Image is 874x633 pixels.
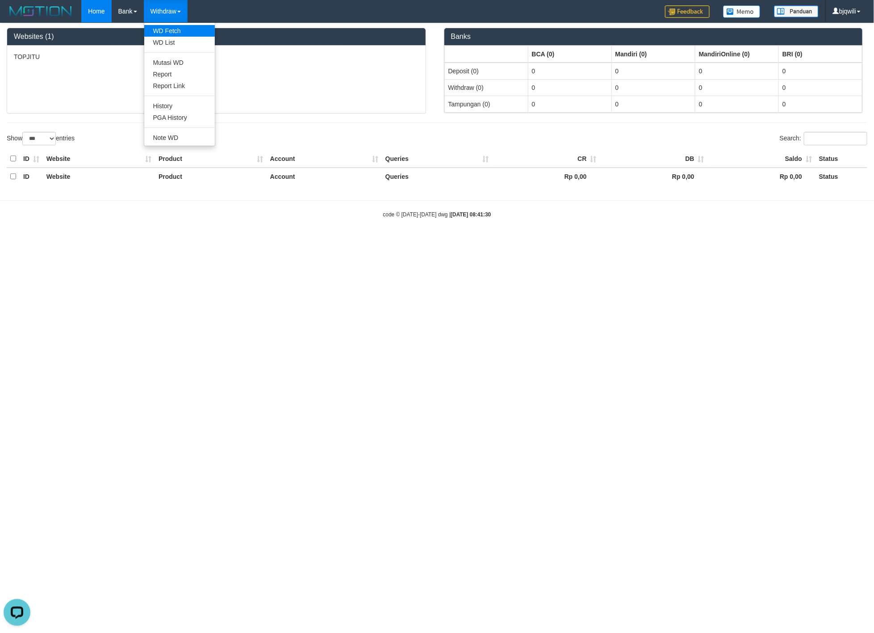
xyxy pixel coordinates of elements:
[723,5,761,18] img: Button%20Memo.svg
[382,168,493,185] th: Queries
[144,112,215,123] a: PGA History
[144,25,215,37] a: WD Fetch
[611,79,695,96] td: 0
[22,132,56,145] select: Showentries
[144,37,215,48] a: WD List
[7,132,75,145] label: Show entries
[43,168,155,185] th: Website
[492,150,600,168] th: CR
[804,132,867,145] input: Search:
[600,150,708,168] th: DB
[144,132,215,143] a: Note WD
[528,46,611,63] th: Group: activate to sort column ascending
[382,150,493,168] th: Queries
[708,150,815,168] th: Saldo
[144,80,215,92] a: Report Link
[774,5,819,17] img: panduan.png
[778,46,862,63] th: Group: activate to sort column ascending
[20,168,43,185] th: ID
[815,168,867,185] th: Status
[444,63,528,80] td: Deposit (0)
[155,150,267,168] th: Product
[444,79,528,96] td: Withdraw (0)
[20,150,43,168] th: ID
[155,168,267,185] th: Product
[144,57,215,68] a: Mutasi WD
[144,68,215,80] a: Report
[778,96,862,112] td: 0
[780,132,867,145] label: Search:
[444,46,528,63] th: Group: activate to sort column ascending
[778,63,862,80] td: 0
[708,168,815,185] th: Rp 0,00
[43,150,155,168] th: Website
[695,46,778,63] th: Group: activate to sort column ascending
[611,46,695,63] th: Group: activate to sort column ascending
[611,63,695,80] td: 0
[14,52,419,61] p: TOPJITU
[528,96,611,112] td: 0
[7,4,75,18] img: MOTION_logo.png
[815,150,867,168] th: Status
[665,5,710,18] img: Feedback.jpg
[144,100,215,112] a: History
[600,168,708,185] th: Rp 0,00
[695,63,778,80] td: 0
[492,168,600,185] th: Rp 0,00
[528,79,611,96] td: 0
[267,150,382,168] th: Account
[383,211,491,218] small: code © [DATE]-[DATE] dwg |
[611,96,695,112] td: 0
[528,63,611,80] td: 0
[695,79,778,96] td: 0
[778,79,862,96] td: 0
[14,33,419,41] h3: Websites (1)
[451,211,491,218] strong: [DATE] 08:41:30
[267,168,382,185] th: Account
[4,4,30,30] button: Open LiveChat chat widget
[444,96,528,112] td: Tampungan (0)
[695,96,778,112] td: 0
[451,33,856,41] h3: Banks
